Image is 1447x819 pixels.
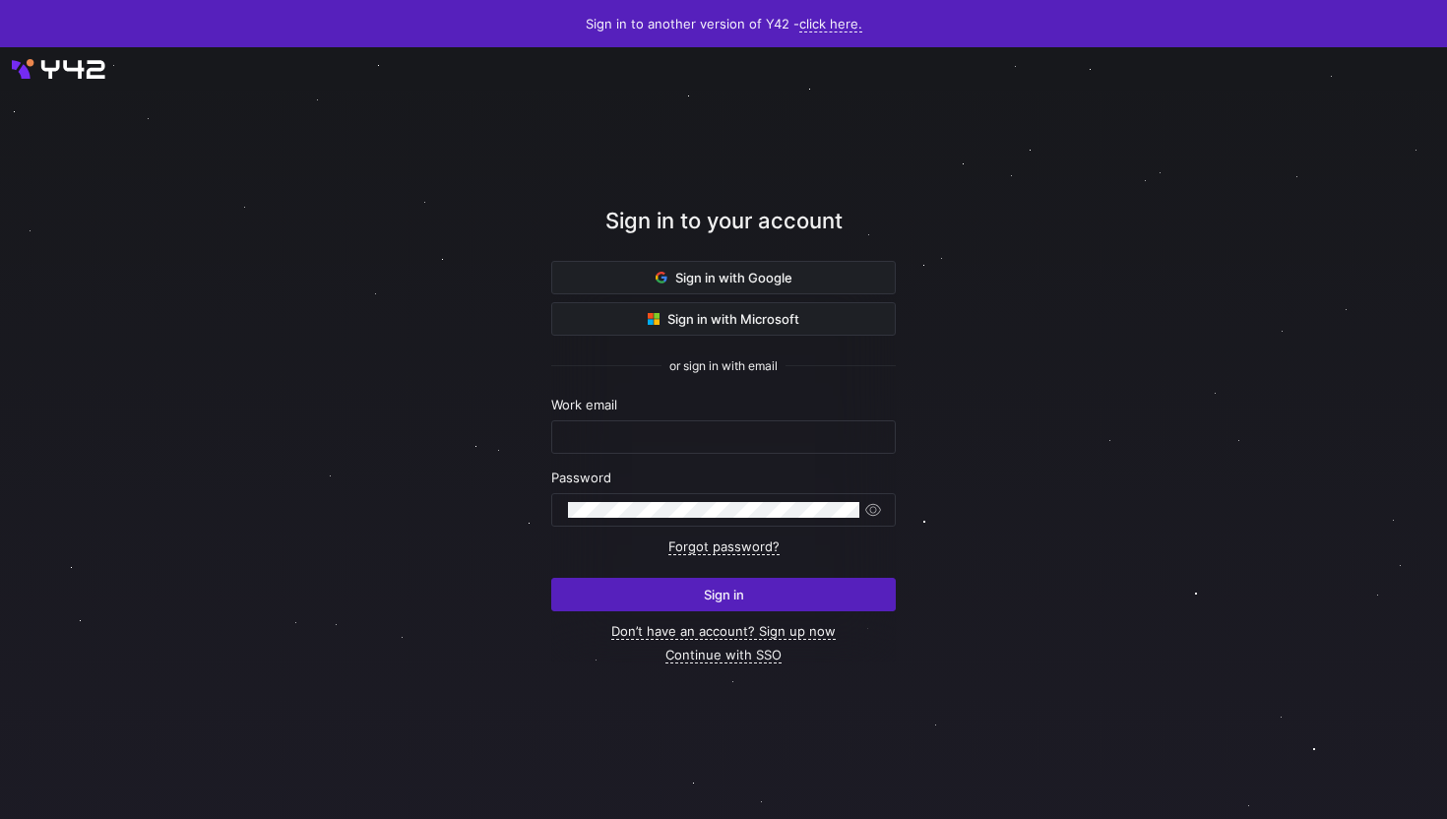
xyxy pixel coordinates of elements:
[611,623,836,640] a: Don’t have an account? Sign up now
[551,261,896,294] button: Sign in with Google
[551,397,617,412] span: Work email
[665,647,782,663] a: Continue with SSO
[551,302,896,336] button: Sign in with Microsoft
[656,270,792,285] span: Sign in with Google
[704,587,744,602] span: Sign in
[668,538,780,555] a: Forgot password?
[799,16,862,32] a: click here.
[551,205,896,261] div: Sign in to your account
[669,359,778,373] span: or sign in with email
[551,470,611,485] span: Password
[551,578,896,611] button: Sign in
[648,311,799,327] span: Sign in with Microsoft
